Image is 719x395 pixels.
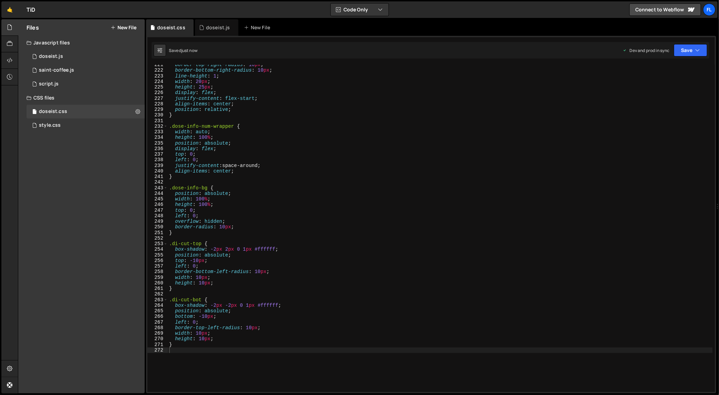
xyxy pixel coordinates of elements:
[147,168,168,174] div: 240
[147,118,168,124] div: 231
[674,44,707,56] button: Save
[27,77,145,91] div: 4604/24567.js
[147,135,168,140] div: 234
[147,308,168,314] div: 265
[147,146,168,152] div: 236
[147,258,168,263] div: 256
[181,48,197,53] div: just now
[147,224,168,230] div: 250
[147,202,168,207] div: 246
[147,342,168,347] div: 271
[147,269,168,274] div: 258
[39,53,63,60] div: doseist.js
[147,96,168,101] div: 227
[147,157,168,163] div: 238
[147,325,168,331] div: 268
[147,191,168,196] div: 244
[629,3,701,16] a: Connect to Webflow
[147,241,168,247] div: 253
[147,152,168,157] div: 237
[147,90,168,95] div: 226
[147,163,168,168] div: 239
[147,303,168,308] div: 264
[147,336,168,342] div: 270
[623,48,670,53] div: Dev and prod in sync
[147,112,168,118] div: 230
[1,1,18,18] a: 🤙
[147,196,168,202] div: 245
[27,118,145,132] div: 4604/25434.css
[206,24,230,31] div: doseist.js
[331,3,389,16] button: Code Only
[147,252,168,258] div: 255
[147,141,168,146] div: 235
[147,263,168,269] div: 257
[147,331,168,336] div: 269
[147,79,168,84] div: 224
[27,63,145,77] div: 4604/27020.js
[147,230,168,236] div: 251
[111,25,136,30] button: New File
[147,73,168,79] div: 223
[147,179,168,185] div: 242
[147,320,168,325] div: 267
[147,174,168,179] div: 241
[147,275,168,280] div: 259
[39,122,61,128] div: style.css
[147,62,168,67] div: 221
[147,247,168,252] div: 254
[147,314,168,319] div: 266
[147,124,168,129] div: 232
[147,219,168,224] div: 249
[169,48,197,53] div: Saved
[147,286,168,291] div: 261
[703,3,716,16] a: Fl
[27,24,39,31] h2: Files
[147,347,168,353] div: 272
[147,236,168,241] div: 252
[18,91,145,105] div: CSS files
[18,36,145,50] div: Javascript files
[39,81,59,87] div: script.js
[39,67,74,73] div: saint-coffee.js
[147,107,168,112] div: 229
[27,50,145,63] div: 4604/37981.js
[147,297,168,303] div: 263
[39,108,67,115] div: doseist.css
[147,280,168,286] div: 260
[147,185,168,191] div: 243
[147,213,168,219] div: 248
[27,105,145,118] div: 4604/42100.css
[147,291,168,297] div: 262
[27,6,35,14] div: TiD
[244,24,273,31] div: New File
[147,84,168,90] div: 225
[157,24,185,31] div: doseist.css
[147,208,168,213] div: 247
[147,67,168,73] div: 222
[147,101,168,107] div: 228
[147,129,168,135] div: 233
